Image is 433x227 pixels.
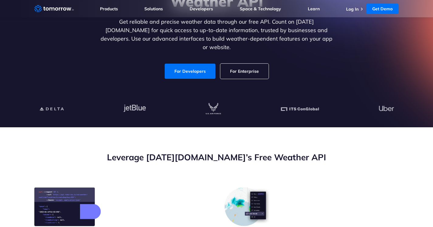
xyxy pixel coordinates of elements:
[99,18,334,52] p: Get reliable and precise weather data through our free API. Count on [DATE][DOMAIN_NAME] for quic...
[165,64,215,79] a: For Developers
[308,6,320,12] a: Learn
[190,6,213,12] a: Developers
[220,64,269,79] a: For Enterprise
[366,4,399,14] a: Get Demo
[144,6,163,12] a: Solutions
[100,6,118,12] a: Products
[240,6,281,12] a: Space & Technology
[34,152,399,163] h2: Leverage [DATE][DOMAIN_NAME]’s Free Weather API
[346,6,359,12] a: Log In
[34,4,74,13] a: Home link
